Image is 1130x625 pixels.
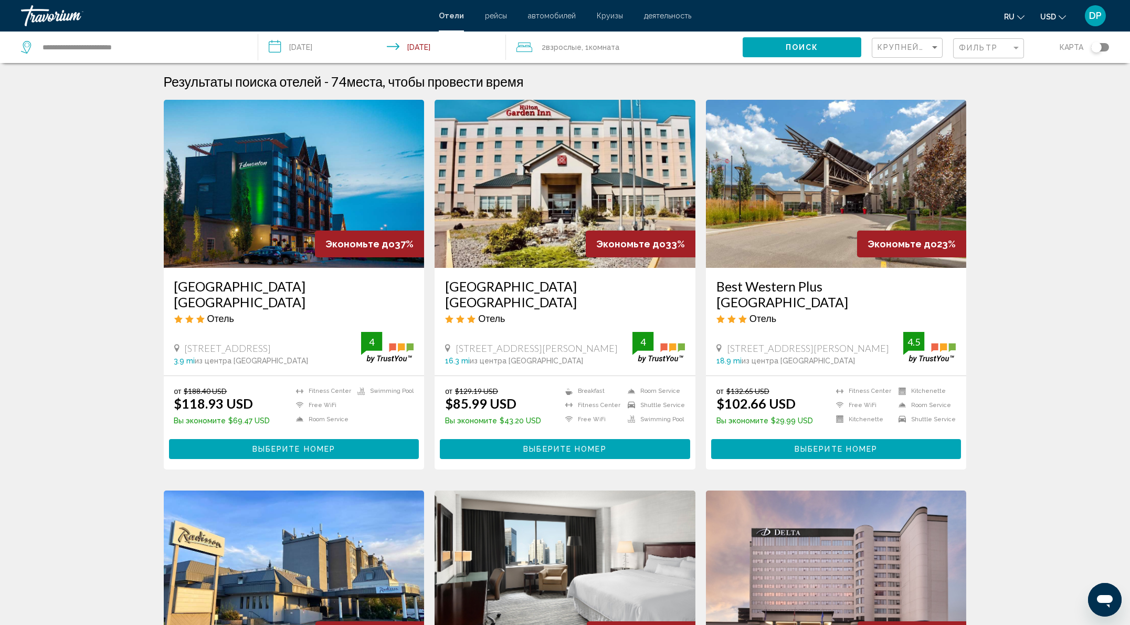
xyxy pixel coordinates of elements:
[622,401,685,410] li: Shuttle Service
[174,278,414,310] a: [GEOGRAPHIC_DATA] [GEOGRAPHIC_DATA]
[347,74,524,89] span: места, чтобы провести время
[589,43,619,51] span: Комната
[470,357,583,365] span: из центра [GEOGRAPHIC_DATA]
[21,5,428,26] a: Travorium
[632,332,685,363] img: trustyou-badge.svg
[1089,11,1102,21] span: DP
[831,415,893,424] li: Kitchenette
[435,100,695,268] img: Hotel image
[207,312,234,324] span: Отель
[445,416,497,425] span: Вы экономите
[893,415,956,424] li: Shuttle Service
[258,32,506,63] button: Check-in date: Aug 16, 2025 Check-out date: Aug 17, 2025
[174,357,195,365] span: 3.9 mi
[644,12,691,20] a: деятельность
[903,332,956,363] img: trustyou-badge.svg
[622,415,685,424] li: Swimming Pool
[743,37,861,57] button: Поиск
[632,336,653,348] div: 4
[711,439,962,459] button: Выберите номер
[478,312,505,324] span: Отель
[1004,9,1025,24] button: Change language
[706,100,967,268] img: Hotel image
[169,442,419,453] a: Выберите номер
[716,395,796,411] ins: $102.66 USD
[445,278,685,310] h3: [GEOGRAPHIC_DATA] [GEOGRAPHIC_DATA]
[445,387,452,395] span: от
[174,387,182,395] span: от
[560,387,622,395] li: Breakfast
[185,342,271,354] span: [STREET_ADDRESS]
[174,312,414,324] div: 3 star Hotel
[878,43,1003,51] span: Крупнейшие сбережения
[597,12,623,20] a: Круизы
[878,44,939,53] mat-select: Sort by
[164,100,425,268] img: Hotel image
[868,238,937,249] span: Экономьте до
[325,238,395,249] span: Экономьте до
[174,416,226,425] span: Вы экономите
[174,395,254,411] ins: $118.93 USD
[560,415,622,424] li: Free WiFi
[445,312,685,324] div: 3 star Hotel
[831,387,893,395] li: Fitness Center
[831,401,893,410] li: Free WiFi
[716,312,956,324] div: 3 star Hotel
[184,387,227,395] del: $188.40 USD
[352,387,414,395] li: Swimming Pool
[716,278,956,310] a: Best Western Plus [GEOGRAPHIC_DATA]
[1088,583,1122,617] iframe: Кнопка запуска окна обмена сообщениями
[440,442,690,453] a: Выберите номер
[528,12,576,20] a: автомобилей
[1083,43,1109,52] button: Toggle map
[291,401,352,410] li: Free WiFi
[716,416,813,425] p: $29.99 USD
[953,38,1024,59] button: Filter
[893,401,956,410] li: Room Service
[726,387,769,395] del: $132.65 USD
[324,74,329,89] span: -
[582,40,619,55] span: , 1
[542,40,582,55] span: 2
[169,439,419,459] button: Выберите номер
[711,442,962,453] a: Выберите номер
[291,415,352,424] li: Room Service
[439,12,464,20] a: Отели
[315,231,424,257] div: 37%
[174,416,270,425] p: $69.47 USD
[291,387,352,395] li: Fitness Center
[445,357,470,365] span: 16.3 mi
[164,74,322,89] h1: Результаты поиска отелей
[716,387,724,395] span: от
[560,401,622,410] li: Fitness Center
[252,445,335,454] span: Выберите номер
[716,357,742,365] span: 18.9 mi
[1082,5,1109,27] button: User Menu
[596,238,666,249] span: Экономьте до
[455,387,498,395] del: $129.19 USD
[361,332,414,363] img: trustyou-badge.svg
[1060,40,1083,55] span: карта
[485,12,507,20] a: рейсы
[716,416,768,425] span: Вы экономите
[727,342,889,354] span: [STREET_ADDRESS][PERSON_NAME]
[1004,13,1015,21] span: ru
[1040,13,1056,21] span: USD
[456,342,618,354] span: [STREET_ADDRESS][PERSON_NAME]
[742,357,855,365] span: из центра [GEOGRAPHIC_DATA]
[893,387,956,395] li: Kitchenette
[903,336,924,348] div: 4.5
[440,439,690,459] button: Выберите номер
[523,445,606,454] span: Выберите номер
[445,395,516,411] ins: $85.99 USD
